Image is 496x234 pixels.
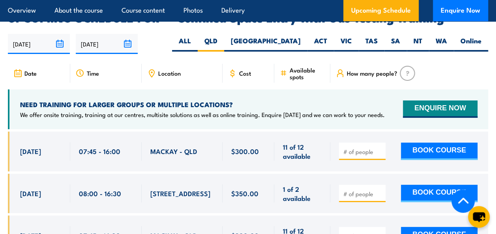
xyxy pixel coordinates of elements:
[8,12,488,22] h2: UPCOMING SCHEDULE FOR - "Confined Space Entry with Gas Testing Training"
[359,36,384,52] label: TAS
[384,36,407,52] label: SA
[76,34,138,54] input: To date
[468,206,490,228] button: chat-button
[20,111,385,119] p: We offer onsite training, training at our centres, multisite solutions as well as online training...
[283,142,322,161] span: 11 of 12 available
[172,36,198,52] label: ALL
[20,189,41,198] span: [DATE]
[334,36,359,52] label: VIC
[231,147,259,156] span: $300.00
[429,36,454,52] label: WA
[343,190,383,198] input: # of people
[403,100,477,118] button: ENQUIRE NOW
[454,36,488,52] label: Online
[24,70,37,76] span: Date
[79,147,120,156] span: 07:45 - 16:00
[150,189,210,198] span: [STREET_ADDRESS]
[290,67,325,80] span: Available spots
[224,36,307,52] label: [GEOGRAPHIC_DATA]
[87,70,99,76] span: Time
[239,70,251,76] span: Cost
[347,70,397,76] span: How many people?
[343,148,383,156] input: # of people
[150,147,197,156] span: MACKAY - QLD
[401,185,477,202] button: BOOK COURSE
[231,189,258,198] span: $350.00
[198,36,224,52] label: QLD
[20,100,385,109] h4: NEED TRAINING FOR LARGER GROUPS OR MULTIPLE LOCATIONS?
[79,189,121,198] span: 08:00 - 16:30
[158,70,181,76] span: Location
[307,36,334,52] label: ACT
[20,147,41,156] span: [DATE]
[401,143,477,160] button: BOOK COURSE
[283,184,322,203] span: 1 of 2 available
[407,36,429,52] label: NT
[8,34,70,54] input: From date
